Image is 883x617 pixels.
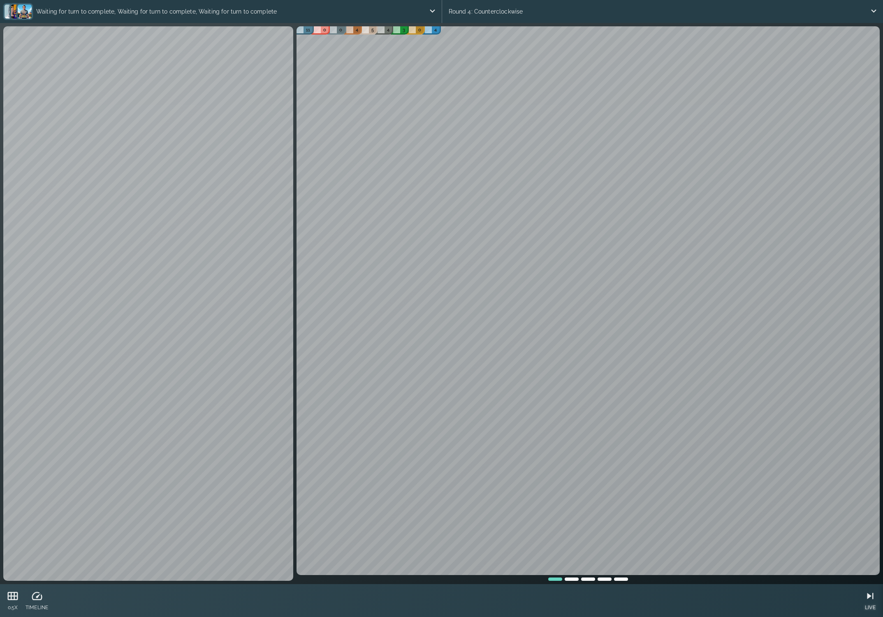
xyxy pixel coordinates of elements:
[418,26,421,33] p: 0
[5,5,19,19] img: 27fe5f41d76690b9e274fd96f4d02f98.png
[323,26,326,33] p: 0
[339,26,342,33] p: 0
[33,3,429,20] p: Waiting for turn to complete, Waiting for turn to complete, Waiting for turn to complete
[18,5,32,19] img: a9791aa7379b30831fb32b43151c7d97.png
[11,5,25,19] img: 7ce405b35252b32175a1b01a34a246c5.png
[7,604,19,611] p: 0.5X
[387,26,389,33] p: 4
[306,26,310,33] p: 11
[25,604,48,611] p: TIMELINE
[371,26,374,33] p: 5
[864,604,876,611] p: LIVE
[356,26,358,33] p: 4
[403,26,405,33] p: 3
[434,26,437,33] p: 4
